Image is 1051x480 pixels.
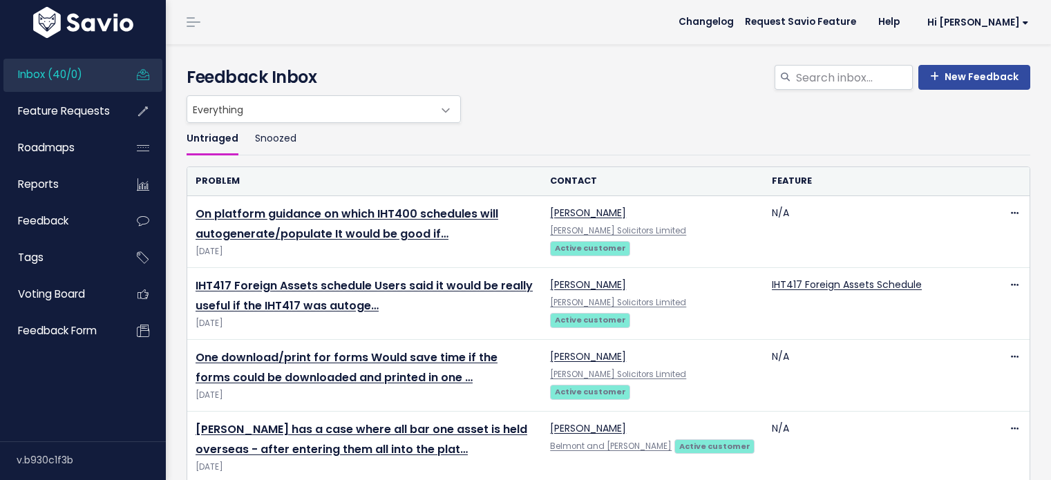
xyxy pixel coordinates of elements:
[18,323,97,338] span: Feedback form
[196,388,533,403] span: [DATE]
[196,421,527,457] a: [PERSON_NAME] has a case where all bar one asset is held overseas - after entering them all into ...
[764,340,985,412] td: N/A
[3,169,115,200] a: Reports
[550,312,630,326] a: Active customer
[3,315,115,347] a: Feedback form
[196,349,498,385] a: One download/print for forms Would save time if the forms could be downloaded and printed in one …
[867,12,911,32] a: Help
[187,123,238,155] a: Untriaged
[764,196,985,268] td: N/A
[3,278,115,310] a: Voting Board
[555,386,626,397] strong: Active customer
[550,349,626,363] a: [PERSON_NAME]
[3,242,115,273] a: Tags
[187,123,1030,155] ul: Filter feature requests
[3,95,115,127] a: Feature Requests
[555,314,626,325] strong: Active customer
[196,206,498,242] a: On platform guidance on which IHT400 schedules will autogenerate/populate It would be good if…
[3,59,115,90] a: Inbox (40/0)
[550,297,686,308] a: [PERSON_NAME] Solicitors Limited
[18,177,59,191] span: Reports
[17,442,166,478] div: v.b930c1f3b
[187,96,433,122] span: Everything
[542,167,764,195] th: Contact
[255,123,296,155] a: Snoozed
[18,140,75,155] span: Roadmaps
[674,439,755,452] a: Active customer
[679,441,750,452] strong: Active customer
[3,205,115,237] a: Feedback
[187,95,461,123] span: Everything
[196,278,533,314] a: IHT417 Foreign Assets schedule Users said it would be really useful if the IHT417 was autoge…
[550,240,630,254] a: Active customer
[555,242,626,253] strong: Active customer
[679,17,734,27] span: Changelog
[18,104,110,118] span: Feature Requests
[196,316,533,331] span: [DATE]
[911,12,1040,33] a: Hi [PERSON_NAME]
[550,369,686,380] a: [PERSON_NAME] Solicitors Limited
[196,244,533,259] span: [DATE]
[18,287,85,301] span: Voting Board
[550,278,626,291] a: [PERSON_NAME]
[550,206,626,220] a: [PERSON_NAME]
[764,167,985,195] th: Feature
[18,67,82,81] span: Inbox (40/0)
[550,225,686,236] a: [PERSON_NAME] Solicitors Limited
[196,460,533,474] span: [DATE]
[550,441,672,452] a: Belmont and [PERSON_NAME]
[918,65,1030,90] a: New Feedback
[30,7,137,38] img: logo-white.9d6f32f41409.svg
[187,167,542,195] th: Problem
[18,213,68,228] span: Feedback
[550,421,626,435] a: [PERSON_NAME]
[187,65,1030,90] h4: Feedback Inbox
[3,132,115,164] a: Roadmaps
[734,12,867,32] a: Request Savio Feature
[18,250,44,265] span: Tags
[795,65,913,90] input: Search inbox...
[927,17,1029,28] span: Hi [PERSON_NAME]
[772,278,922,291] a: IHT417 Foreign Assets Schedule
[550,384,630,398] a: Active customer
